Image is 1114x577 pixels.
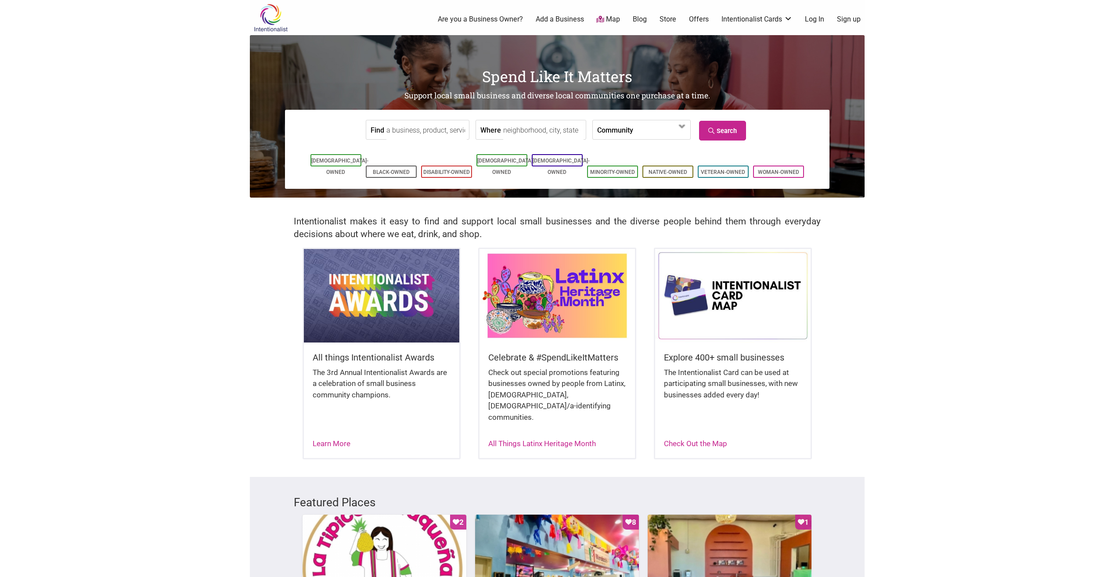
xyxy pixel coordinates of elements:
h3: Featured Places [294,494,821,510]
input: a business, product, service [386,120,467,140]
a: Map [596,14,620,25]
a: Native-Owned [649,169,687,175]
a: Disability-Owned [423,169,470,175]
div: The 3rd Annual Intentionalist Awards are a celebration of small business community champions. [313,367,451,410]
a: Woman-Owned [758,169,799,175]
img: Intentionalist Awards [304,249,459,342]
a: Veteran-Owned [701,169,745,175]
img: Latinx / Hispanic Heritage Month [479,249,635,342]
h1: Spend Like It Matters [250,66,865,87]
div: Check out special promotions featuring businesses owned by people from Latinx, [DEMOGRAPHIC_DATA]... [488,367,626,432]
a: Offers [689,14,709,24]
img: Intentionalist Card Map [655,249,811,342]
a: Sign up [837,14,861,24]
label: Community [597,120,633,139]
a: [DEMOGRAPHIC_DATA]-Owned [477,158,534,175]
a: Add a Business [536,14,584,24]
h2: Support local small business and diverse local communities one purchase at a time. [250,90,865,101]
a: [DEMOGRAPHIC_DATA]-Owned [533,158,590,175]
img: Intentionalist [250,4,292,32]
a: Check Out the Map [664,439,727,448]
input: neighborhood, city, state [503,120,584,140]
a: Log In [805,14,824,24]
a: [DEMOGRAPHIC_DATA]-Owned [311,158,368,175]
h5: Celebrate & #SpendLikeItMatters [488,351,626,364]
a: Intentionalist Cards [721,14,793,24]
label: Where [480,120,501,139]
a: Black-Owned [373,169,410,175]
h5: Explore 400+ small businesses [664,351,802,364]
a: Store [660,14,676,24]
a: Learn More [313,439,350,448]
a: Blog [633,14,647,24]
h5: All things Intentionalist Awards [313,351,451,364]
a: All Things Latinx Heritage Month [488,439,596,448]
div: The Intentionalist Card can be used at participating small businesses, with new businesses added ... [664,367,802,410]
a: Search [699,121,746,141]
a: Are you a Business Owner? [438,14,523,24]
a: Minority-Owned [590,169,635,175]
h2: Intentionalist makes it easy to find and support local small businesses and the diverse people be... [294,215,821,241]
label: Find [371,120,384,139]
